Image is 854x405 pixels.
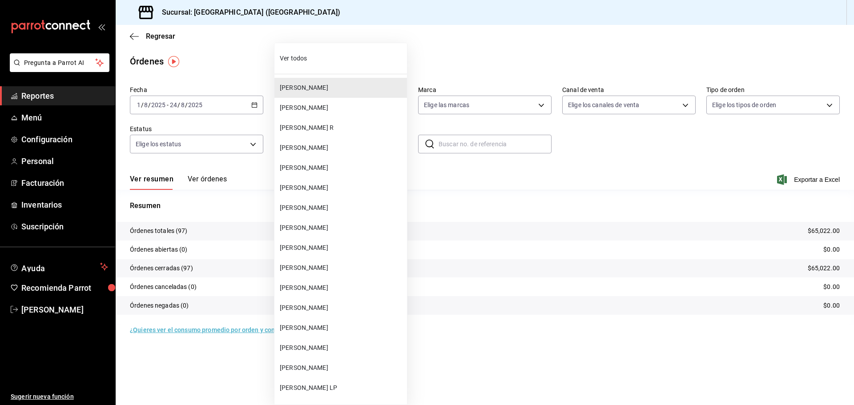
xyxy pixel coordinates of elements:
span: [PERSON_NAME] [280,163,403,172]
span: [PERSON_NAME] [280,203,403,213]
span: [PERSON_NAME] LP [280,383,403,393]
span: [PERSON_NAME] [280,323,403,333]
span: [PERSON_NAME] [280,243,403,253]
span: [PERSON_NAME] [280,343,403,353]
span: [PERSON_NAME] [280,183,403,192]
span: [PERSON_NAME] [280,223,403,233]
span: [PERSON_NAME] R [280,123,403,132]
span: [PERSON_NAME] [280,283,403,293]
span: [PERSON_NAME] [280,363,403,373]
span: [PERSON_NAME] [280,143,403,152]
img: Tooltip marker [168,56,179,67]
span: [PERSON_NAME] [280,263,403,273]
span: Ver todos [280,54,403,63]
span: [PERSON_NAME] [280,103,403,112]
span: [PERSON_NAME] [280,83,403,92]
span: [PERSON_NAME] [280,303,403,313]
